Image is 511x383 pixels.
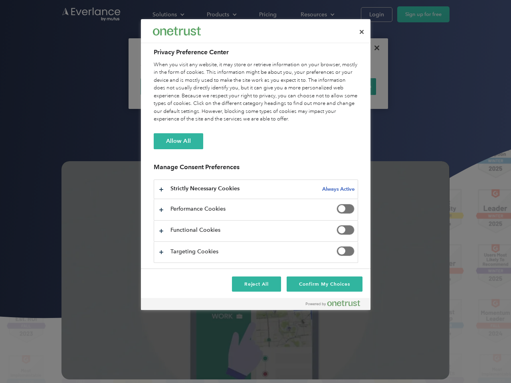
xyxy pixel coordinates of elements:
[306,300,360,306] img: Powered by OneTrust Opens in a new Tab
[353,23,370,41] button: Close
[232,276,281,292] button: Reject All
[141,19,370,310] div: Privacy Preference Center
[153,23,201,39] div: Everlance
[154,163,358,176] h3: Manage Consent Preferences
[306,300,366,310] a: Powered by OneTrust Opens in a new Tab
[154,61,358,123] div: When you visit any website, it may store or retrieve information on your browser, mostly in the f...
[287,276,362,292] button: Confirm My Choices
[153,27,201,35] img: Everlance
[154,47,358,57] h2: Privacy Preference Center
[154,133,203,149] button: Allow All
[141,19,370,310] div: Preference center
